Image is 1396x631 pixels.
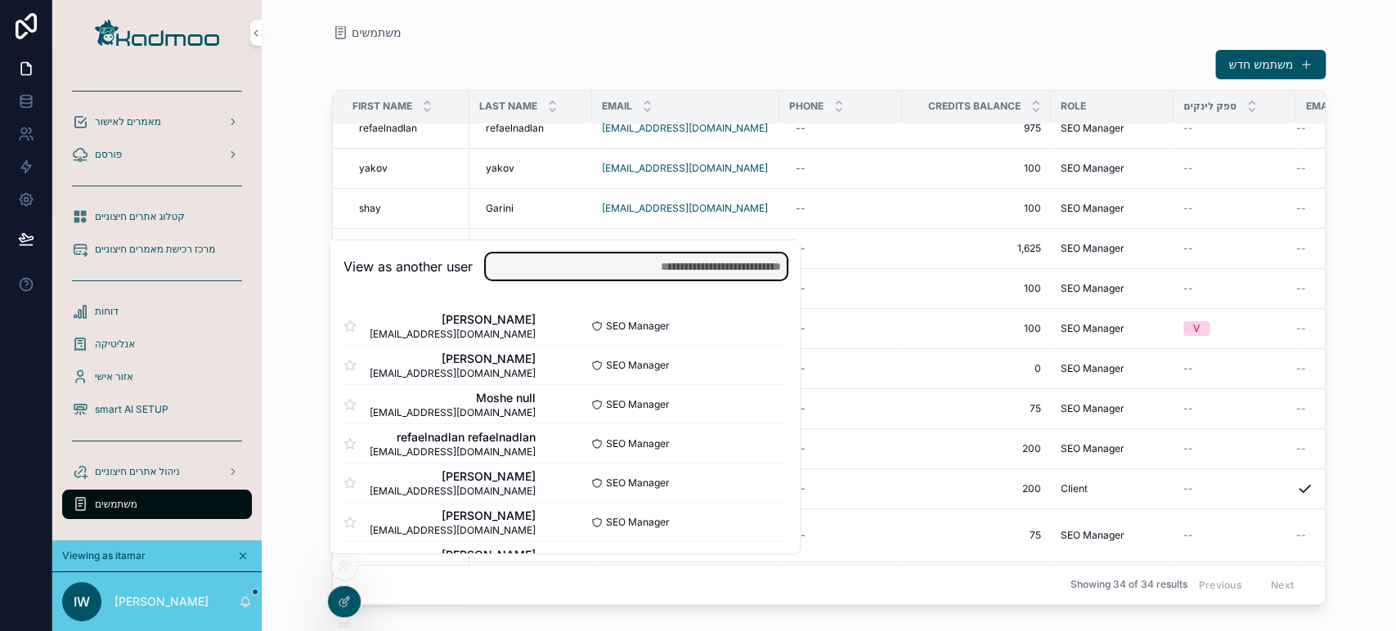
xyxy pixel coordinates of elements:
span: דוחות [95,305,119,318]
img: App logo [95,20,219,46]
a: משתמש חדש [1215,50,1326,79]
a: -- [1183,442,1286,455]
a: 1,625 [912,242,1041,255]
span: Showing 34 of 34 results [1070,579,1187,592]
a: [EMAIL_ADDRESS][DOMAIN_NAME] [602,122,770,135]
a: -- [1183,482,1286,495]
a: SEO Manager [1061,162,1164,175]
a: -- [1183,122,1286,135]
span: SEO Manager [1061,529,1124,542]
div: -- [796,122,806,135]
span: -- [1183,282,1193,295]
a: -- [789,315,892,342]
a: 200 [912,482,1041,495]
span: SEO Manager [606,358,670,371]
span: -- [1296,242,1306,255]
span: משתמשים [95,498,137,511]
a: ניהול אתרים חיצוניים [62,457,252,486]
a: yakov [479,155,582,181]
div: -- [796,322,806,335]
span: [PERSON_NAME] [370,350,536,366]
a: SEO Manager [1061,362,1164,375]
a: 100 [912,162,1041,175]
span: -- [1183,362,1193,375]
div: -- [796,242,806,255]
a: [PERSON_NAME] [479,235,582,262]
span: מרכז רכישת מאמרים חיצוניים [95,243,215,256]
span: קטלוג אתרים חיצוניים [95,210,185,223]
div: -- [796,529,806,542]
span: -- [1183,122,1193,135]
span: SEO Manager [1061,282,1124,295]
a: SEO Manager [1061,529,1164,542]
span: 100 [912,202,1041,215]
span: SEO Manager [1061,362,1124,375]
span: refaelnadlan [486,122,544,135]
a: SEO Manager [1061,322,1164,335]
span: ניהול אתרים חיצוניים [95,465,180,478]
a: SEO Manager [1061,202,1164,215]
span: Moshe null [370,389,536,405]
a: -- [789,476,892,502]
a: SEO Manager [1061,122,1164,135]
span: First name [352,100,412,113]
a: דוחות [62,297,252,326]
span: אזור אישי [95,370,133,383]
a: -- [789,436,892,462]
span: SEO Manager [606,436,670,450]
a: -- [789,522,892,548]
a: [EMAIL_ADDRESS][DOMAIN_NAME] [602,162,768,175]
a: yakov [352,155,460,181]
a: -- [789,235,892,262]
a: SEO Manager [1061,242,1164,255]
span: [PERSON_NAME] [370,311,536,327]
h2: View as another user [343,257,473,276]
a: Client [1061,482,1164,495]
a: [EMAIL_ADDRESS][DOMAIN_NAME] [602,122,768,135]
span: SEO Manager [606,515,670,528]
span: yakov [486,162,514,175]
span: -- [1183,162,1193,175]
a: מרכז רכישת מאמרים חיצוניים [62,235,252,264]
span: Garini [486,202,514,215]
a: refaelnadlan [352,115,460,141]
span: [PERSON_NAME] [370,468,536,484]
span: SEO Manager [1061,162,1124,175]
a: -- [1183,202,1286,215]
div: -- [796,482,806,495]
span: [EMAIL_ADDRESS][DOMAIN_NAME] [370,327,536,340]
span: SEO Manager [1061,242,1124,255]
span: -- [1296,162,1306,175]
a: -- [1183,362,1286,375]
span: -- [1183,242,1193,255]
div: -- [796,282,806,295]
span: -- [1183,529,1193,542]
div: -- [796,402,806,415]
a: -- [789,195,892,222]
span: iw [74,592,90,611]
span: yakov [359,162,388,175]
div: -- [796,442,806,455]
span: [EMAIL_ADDRESS][DOMAIN_NAME] [370,366,536,379]
span: -- [1183,402,1193,415]
a: Garini [479,195,582,222]
p: [PERSON_NAME] [114,593,209,610]
a: -- [1183,529,1286,542]
a: SEO Manager [1061,282,1164,295]
span: SEO Manager [1061,442,1124,455]
div: V [1193,321,1200,336]
span: -- [1296,529,1306,542]
span: Viewing as itamar [62,549,146,562]
span: 75 [912,402,1041,415]
span: Last name [479,100,537,113]
a: [EMAIL_ADDRESS][DOMAIN_NAME] [602,202,768,215]
a: משתמשים [62,490,252,519]
a: 975 [912,122,1041,135]
a: -- [789,155,892,181]
span: -- [1183,442,1193,455]
a: V [1183,321,1286,336]
span: משתמשים [352,25,401,41]
a: -- [789,356,892,382]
